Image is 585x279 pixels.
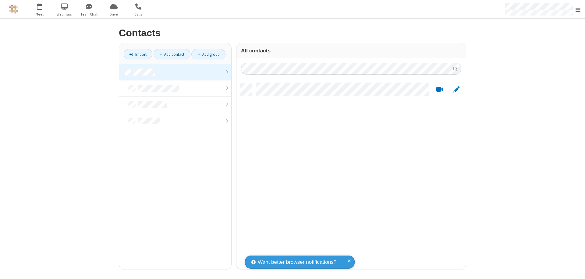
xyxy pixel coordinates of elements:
span: Webinars [53,12,76,17]
span: Calls [127,12,150,17]
button: Start a video meeting [434,86,446,94]
span: Team Chat [78,12,101,17]
h3: All contacts [241,48,461,54]
h2: Contacts [119,28,466,38]
a: Add contact [154,49,190,59]
img: QA Selenium DO NOT DELETE OR CHANGE [9,5,18,14]
a: Import [124,49,152,59]
a: Add group [191,49,225,59]
span: Drive [102,12,125,17]
span: Meet [28,12,51,17]
button: Edit [450,86,462,94]
div: grid [236,79,466,270]
span: Want better browser notifications? [258,258,336,266]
